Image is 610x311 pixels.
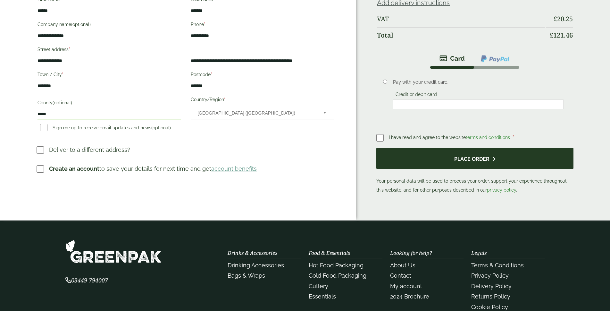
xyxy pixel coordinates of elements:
[390,272,411,279] a: Contact
[151,125,171,130] span: (optional)
[389,135,511,140] span: I have read and agree to the website
[228,272,265,279] a: Bags & Wraps
[211,165,257,172] a: account benefits
[393,79,564,86] p: Pay with your credit card.
[550,31,553,39] span: £
[38,98,181,109] label: County
[390,283,422,289] a: My account
[471,262,524,269] a: Terms & Conditions
[309,293,336,300] a: Essentials
[71,22,91,27] span: (optional)
[390,293,429,300] a: 2024 Brochure
[38,45,181,56] label: Street address
[191,95,334,106] label: Country/Region
[554,14,573,23] bdi: 20.25
[309,283,328,289] a: Cutlery
[204,22,205,27] abbr: required
[191,70,334,81] label: Postcode
[309,272,366,279] a: Cold Food Packaging
[65,240,162,263] img: GreenPak Supplies
[376,148,573,169] button: Place order
[49,165,99,172] strong: Create an account
[49,145,130,154] p: Deliver to a different address?
[466,135,510,140] a: terms and conditions
[65,278,108,284] a: 03449 794007
[390,262,415,269] a: About Us
[513,135,514,140] abbr: required
[69,47,70,52] abbr: required
[487,187,516,193] a: privacy policy
[191,20,334,31] label: Phone
[38,70,181,81] label: Town / City
[40,124,47,131] input: Sign me up to receive email updates and news(optional)
[228,262,284,269] a: Drinking Accessories
[471,304,508,310] a: Cookie Policy
[49,164,257,173] p: to save your details for next time and get
[471,283,512,289] a: Delivery Policy
[471,272,509,279] a: Privacy Policy
[38,20,181,31] label: Company name
[224,97,226,102] abbr: required
[471,293,510,300] a: Returns Policy
[53,100,72,105] span: (optional)
[65,276,108,284] span: 03449 794007
[480,55,510,63] img: ppcp-gateway.png
[554,14,557,23] span: £
[38,125,173,132] label: Sign me up to receive email updates and news
[377,27,545,43] th: Total
[377,11,545,27] th: VAT
[197,106,315,120] span: United Kingdom (UK)
[439,55,465,62] img: stripe.png
[309,262,363,269] a: Hot Food Packaging
[376,148,573,194] p: Your personal data will be used to process your order, support your experience throughout this we...
[393,92,439,99] label: Credit or debit card
[191,106,334,119] span: Country/Region
[62,72,63,77] abbr: required
[211,72,212,77] abbr: required
[550,31,573,39] bdi: 121.46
